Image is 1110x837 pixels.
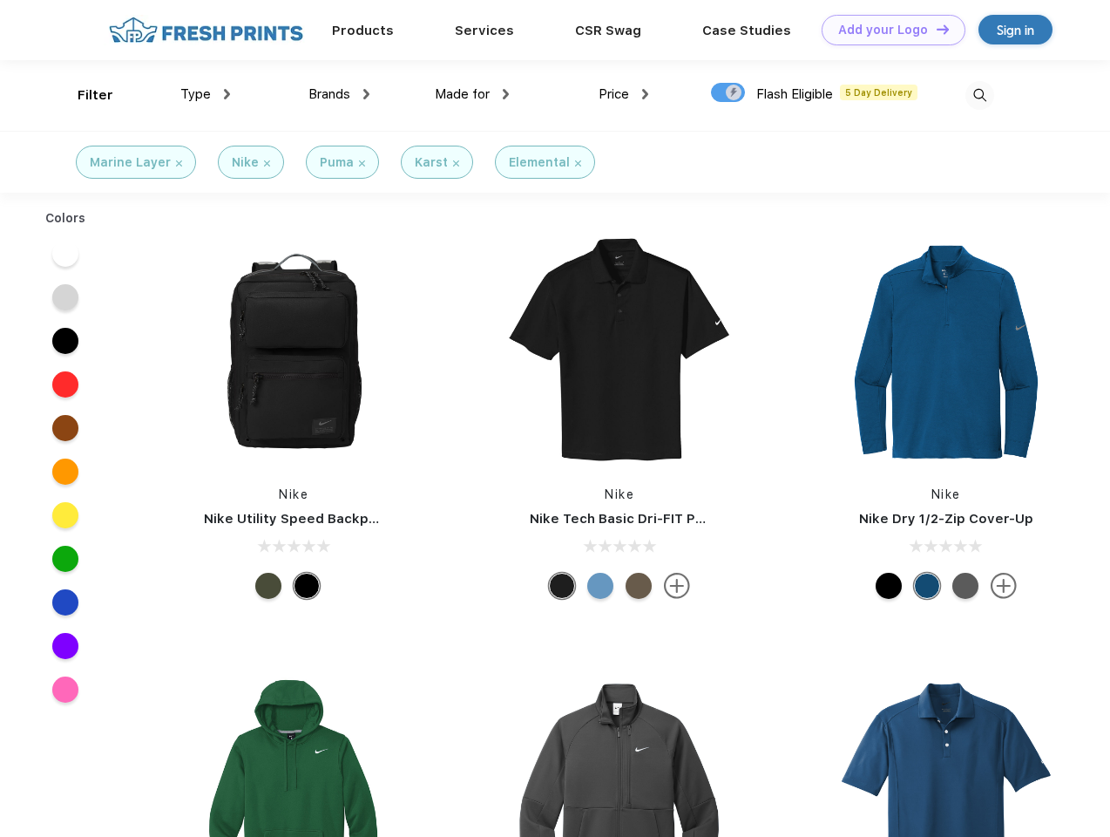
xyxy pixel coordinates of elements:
[176,160,182,167] img: filter_cancel.svg
[876,573,902,599] div: Black
[549,573,575,599] div: Black
[279,487,308,501] a: Nike
[838,23,928,37] div: Add your Logo
[453,160,459,167] img: filter_cancel.svg
[756,86,833,102] span: Flash Eligible
[435,86,490,102] span: Made for
[504,236,735,468] img: func=resize&h=266
[204,511,392,527] a: Nike Utility Speed Backpack
[575,23,641,38] a: CSR Swag
[965,81,994,110] img: desktop_search.svg
[978,15,1052,44] a: Sign in
[455,23,514,38] a: Services
[178,236,409,468] img: func=resize&h=266
[937,24,949,34] img: DT
[264,160,270,167] img: filter_cancel.svg
[859,511,1033,527] a: Nike Dry 1/2-Zip Cover-Up
[509,153,570,172] div: Elemental
[180,86,211,102] span: Type
[90,153,171,172] div: Marine Layer
[332,23,394,38] a: Products
[232,153,259,172] div: Nike
[997,20,1034,40] div: Sign in
[952,573,978,599] div: Black Heather
[830,236,1062,468] img: func=resize&h=266
[991,573,1017,599] img: more.svg
[224,89,230,99] img: dropdown.png
[32,209,99,228] div: Colors
[78,85,113,105] div: Filter
[255,573,281,599] div: Cargo Khaki
[840,85,917,100] span: 5 Day Delivery
[359,160,365,167] img: filter_cancel.svg
[587,573,613,599] div: University Blue
[642,89,648,99] img: dropdown.png
[308,86,350,102] span: Brands
[664,573,690,599] img: more.svg
[503,89,509,99] img: dropdown.png
[626,573,652,599] div: Olive Khaki
[104,15,308,45] img: fo%20logo%202.webp
[914,573,940,599] div: Gym Blue
[363,89,369,99] img: dropdown.png
[575,160,581,167] img: filter_cancel.svg
[599,86,629,102] span: Price
[931,487,961,501] a: Nike
[320,153,354,172] div: Puma
[530,511,716,527] a: Nike Tech Basic Dri-FIT Polo
[294,573,320,599] div: Black
[605,487,634,501] a: Nike
[415,153,448,172] div: Karst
